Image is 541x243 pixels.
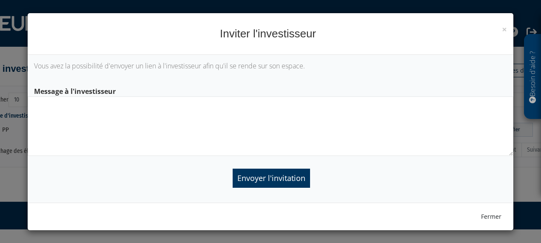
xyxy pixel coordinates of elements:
[476,209,507,224] button: Fermer
[233,169,310,188] input: Envoyer l'invitation
[34,26,507,42] h4: Inviter l'investisseur
[528,39,538,115] p: Besoin d'aide ?
[28,84,514,96] label: Message à l'investisseur
[34,61,507,71] p: Vous avez la possibilité d'envoyer un lien à l'investisseur afin qu'il se rende sur son espace.
[502,23,507,35] span: ×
